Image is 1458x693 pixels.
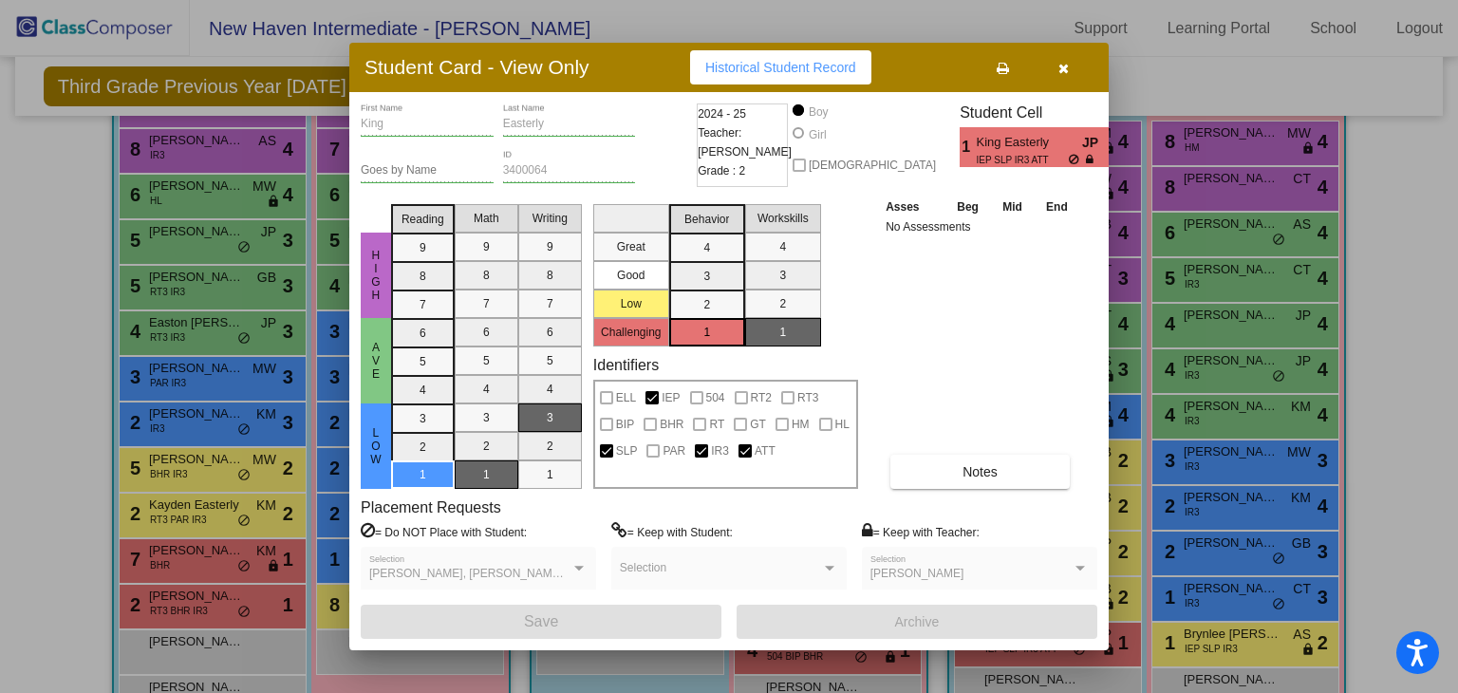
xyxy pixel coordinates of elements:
[367,249,384,302] span: High
[977,133,1082,153] span: King Easterly
[705,60,856,75] span: Historical Student Record
[706,386,725,409] span: 504
[977,153,1069,167] span: IEP SLP IR3 ATT
[361,164,494,178] input: goes by name
[737,605,1097,639] button: Archive
[698,123,792,161] span: Teacher: [PERSON_NAME]
[960,103,1125,122] h3: Student Cell
[593,356,659,374] label: Identifiers
[616,413,634,436] span: BIP
[361,522,527,541] label: = Do NOT Place with Student:
[755,440,776,462] span: ATT
[611,522,733,541] label: = Keep with Student:
[881,197,944,217] th: Asses
[991,197,1034,217] th: Mid
[944,197,990,217] th: Beg
[709,413,724,436] span: RT
[711,440,729,462] span: IR3
[751,386,772,409] span: RT2
[750,413,766,436] span: GT
[369,567,1058,580] span: [PERSON_NAME], [PERSON_NAME], [PERSON_NAME], [PERSON_NAME], [PERSON_NAME]'[PERSON_NAME], [PERSON_...
[960,136,976,159] span: 1
[1082,133,1109,153] span: JP
[895,614,940,629] span: Archive
[361,498,501,516] label: Placement Requests
[963,464,998,479] span: Notes
[870,567,964,580] span: [PERSON_NAME]
[524,613,558,629] span: Save
[662,386,680,409] span: IEP
[890,455,1070,489] button: Notes
[364,55,589,79] h3: Student Card - View Only
[698,104,746,123] span: 2024 - 25
[660,413,683,436] span: BHR
[808,103,829,121] div: Boy
[503,164,636,178] input: Enter ID
[616,440,638,462] span: SLP
[792,413,810,436] span: HM
[1109,136,1125,159] span: 1
[367,426,384,466] span: Low
[1034,197,1079,217] th: End
[835,413,850,436] span: HL
[616,386,636,409] span: ELL
[808,126,827,143] div: Girl
[690,50,871,84] button: Historical Student Record
[367,341,384,381] span: Ave
[361,605,721,639] button: Save
[862,522,980,541] label: = Keep with Teacher:
[698,161,745,180] span: Grade : 2
[809,154,936,177] span: [DEMOGRAPHIC_DATA]
[663,440,685,462] span: PAR
[881,217,1080,236] td: No Assessments
[797,386,818,409] span: RT3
